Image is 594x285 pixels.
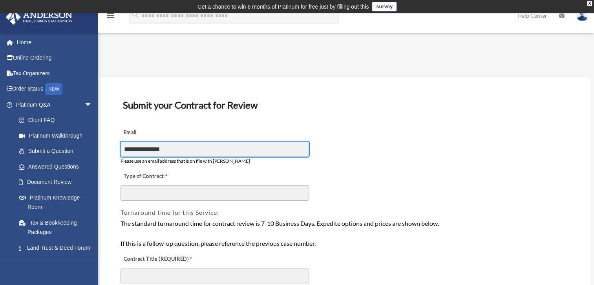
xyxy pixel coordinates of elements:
span: Please use an email address that is on file with [PERSON_NAME] [121,158,250,164]
span: arrow_drop_down [84,97,100,113]
i: search [131,11,140,19]
a: Answered Questions [11,159,104,174]
div: Get a chance to win 6 months of Platinum for free just by filling out this [197,2,369,11]
div: The standard turnaround time for contract review is 7-10 Business Days. Expedite options and pric... [121,218,570,249]
div: close [587,1,592,6]
a: Platinum Knowledge Room [11,190,104,215]
h3: Submit your Contract for Review [120,97,570,113]
a: Tax & Bookkeeping Packages [11,215,104,240]
a: Submit a Question [11,143,104,159]
a: Platinum Q&Aarrow_drop_down [5,97,104,113]
a: Client FAQ [11,113,104,128]
a: Document Review [11,174,100,190]
a: menu [106,14,115,20]
a: Home [5,34,104,50]
img: User Pic [576,10,588,21]
a: Order StatusNEW [5,81,104,97]
label: Email [121,127,199,138]
span: Turnaround time for this Service: [121,209,219,216]
i: menu [106,11,115,20]
a: Tax Organizers [5,65,104,81]
a: Platinum Walkthrough [11,128,104,143]
a: Online Ordering [5,50,104,66]
a: survey [372,2,397,11]
img: Anderson Advisors Platinum Portal [4,9,75,25]
label: Contract Title (REQUIRED) [121,254,199,265]
a: Portal Feedback [11,256,104,271]
a: Land Trust & Deed Forum [11,240,104,256]
label: Type of Contract [121,171,199,182]
div: NEW [45,83,62,95]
